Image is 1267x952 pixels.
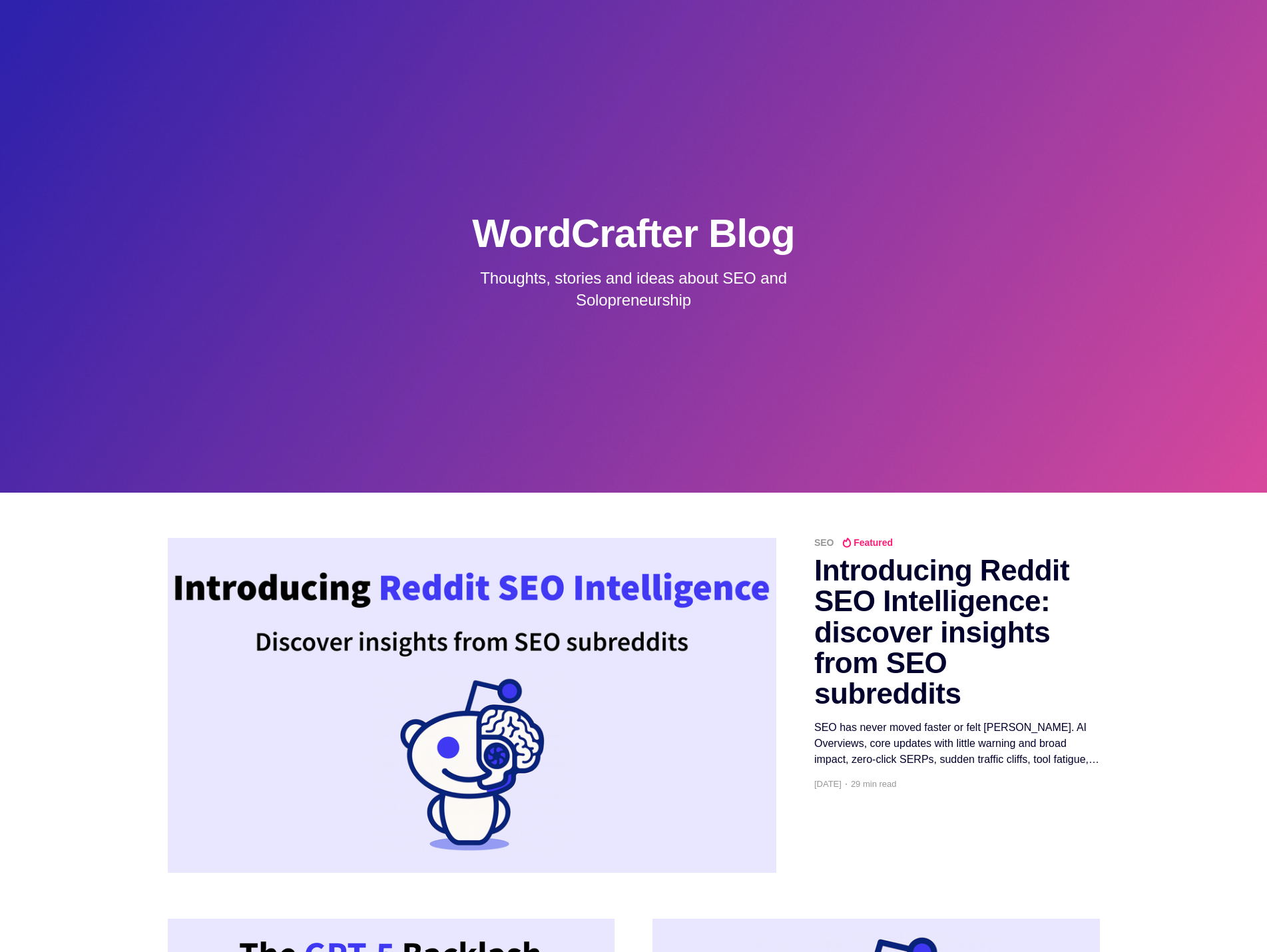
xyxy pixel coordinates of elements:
img: Introducing Reddit SEO Intelligence: discover insights from SEO subreddits [168,538,776,873]
span: SEO [814,538,834,547]
span: 29 min read [846,776,897,793]
span: Featured [842,538,893,547]
h1: WordCrafter Blog [168,210,1100,256]
time: [DATE] [814,776,842,793]
a: SEO Featured Introducing Reddit SEO Intelligence: discover insights from SEO subreddits SEO has n... [814,538,1100,768]
p: Thoughts, stories and ideas about SEO and Solopreneurship [421,267,847,312]
div: SEO has never moved faster or felt [PERSON_NAME]. AI Overviews, core updates with little warning ... [814,720,1100,768]
h2: Introducing Reddit SEO Intelligence: discover insights from SEO subreddits [814,555,1100,709]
